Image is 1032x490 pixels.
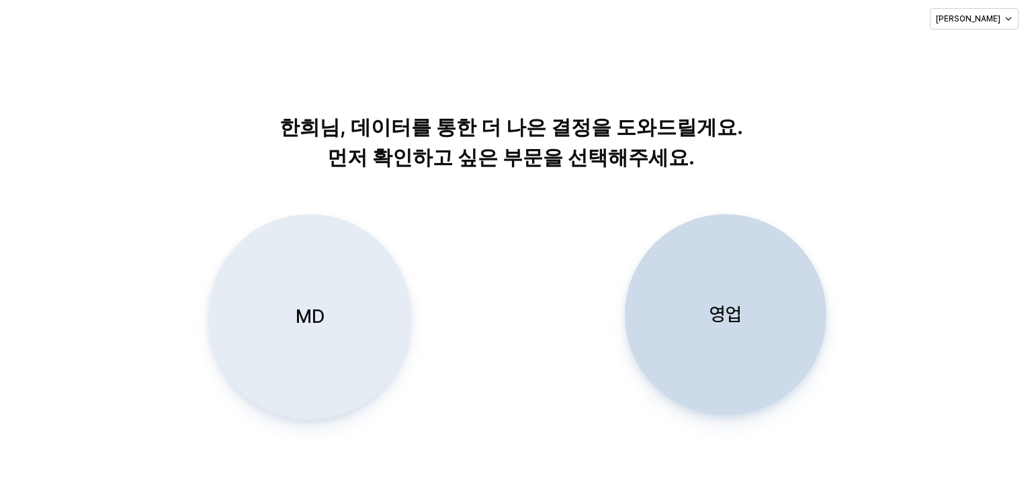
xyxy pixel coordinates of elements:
[208,214,410,420] button: MD
[930,8,1019,30] button: [PERSON_NAME]
[168,112,854,173] p: 한희님, 데이터를 통한 더 나은 결정을 도와드릴게요. 먼저 확인하고 싶은 부문을 선택해주세요.
[936,14,1000,23] font: [PERSON_NAME]
[709,302,742,327] p: 영업
[295,304,324,329] p: MD
[625,214,826,415] button: 영업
